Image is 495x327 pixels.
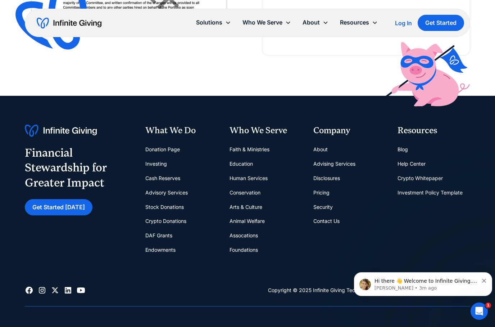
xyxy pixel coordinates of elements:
iframe: Intercom notifications message [351,257,495,308]
div: Resources [334,15,383,30]
span: 1 [485,303,491,308]
a: Arts & Culture [230,200,262,214]
a: Help Center [398,157,426,171]
div: Resources [398,125,470,137]
a: Pricing [313,185,330,200]
a: Get Started [DATE] [25,199,92,215]
a: Human Services [230,171,268,185]
div: Solutions [190,15,237,30]
a: Faith & Ministries [230,142,269,157]
a: Investment Policy Template [398,185,463,200]
a: Advisory Services [145,185,188,200]
a: Assocations [230,228,258,243]
a: Crypto Donations [145,214,186,228]
div: Who We Serve [237,15,297,30]
a: Endowments [145,243,176,257]
a: DAF Grants [145,228,172,243]
a: Conservation [230,185,260,200]
a: Disclosures [313,171,340,185]
a: Education [230,157,253,171]
a: Animal Welfare [230,214,265,228]
div: Who We Serve [230,125,302,137]
a: Blog [398,142,408,157]
a: Contact Us [313,214,340,228]
div: Solutions [196,18,222,27]
div: Log In [395,20,412,26]
a: Stock Donations [145,200,184,214]
div: Financial Stewardship for Greater Impact [25,145,134,191]
div: Who We Serve [242,18,282,27]
div: About [303,18,320,27]
a: About [313,142,328,157]
a: Advising Services [313,157,355,171]
a: Log In [395,19,412,27]
div: About [297,15,334,30]
iframe: Intercom live chat [471,303,488,320]
div: Copyright © 2025 Infinite Giving Technologies, Inc. [268,286,389,295]
a: Get Started [418,15,464,31]
a: home [37,17,101,29]
a: Cash Reserves [145,171,180,185]
a: Foundations [230,243,258,257]
a: Investing [145,157,167,171]
a: Crypto Whitepaper [398,171,443,185]
div: Company [313,125,386,137]
a: Donation Page [145,142,180,157]
div: Resources [340,18,369,27]
div: What We Do [145,125,218,137]
a: Security [313,200,333,214]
